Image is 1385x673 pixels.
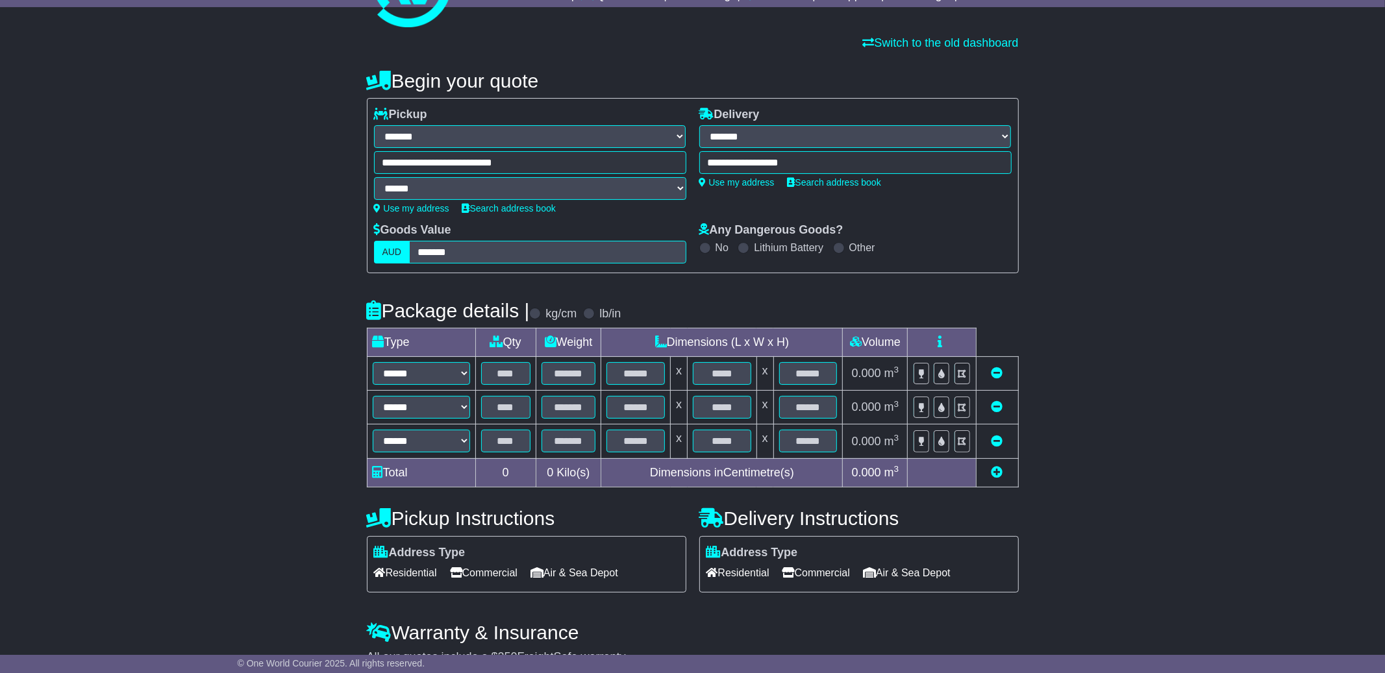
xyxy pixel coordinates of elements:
td: Dimensions (L x W x H) [601,328,843,357]
span: Commercial [782,563,850,583]
label: Lithium Battery [754,241,823,254]
span: Commercial [450,563,518,583]
td: x [756,391,773,424]
label: kg/cm [545,307,577,321]
span: 250 [498,650,518,663]
span: m [884,466,899,479]
sup: 3 [894,464,899,474]
label: AUD [374,241,410,263]
label: Other [849,241,875,254]
span: © One World Courier 2025. All rights reserved. [238,658,425,668]
label: Goods Value [374,223,451,238]
span: Air & Sea Depot [863,563,951,583]
sup: 3 [894,433,899,443]
span: 0.000 [852,435,881,448]
td: Total [367,458,475,487]
sup: 3 [894,365,899,374]
td: x [671,391,688,424]
label: No [716,241,729,254]
a: Remove this item [992,400,1003,413]
td: Weight [536,328,601,357]
td: Qty [475,328,536,357]
a: Search address book [462,203,556,214]
div: All our quotes include a $ FreightSafe warranty. [367,650,1019,665]
span: 0.000 [852,466,881,479]
span: Residential [706,563,769,583]
h4: Package details | [367,300,530,321]
span: 0.000 [852,400,881,413]
h4: Delivery Instructions [699,508,1019,529]
sup: 3 [894,399,899,409]
h4: Begin your quote [367,70,1019,92]
span: Residential [374,563,437,583]
label: lb/in [599,307,621,321]
span: 0 [547,466,553,479]
td: Volume [843,328,908,357]
a: Switch to the old dashboard [862,36,1018,49]
a: Search address book [788,177,881,188]
a: Remove this item [992,435,1003,448]
td: Dimensions in Centimetre(s) [601,458,843,487]
label: Any Dangerous Goods? [699,223,843,238]
td: x [671,424,688,458]
a: Add new item [992,466,1003,479]
span: 0.000 [852,367,881,380]
span: Air & Sea Depot [530,563,618,583]
h4: Warranty & Insurance [367,622,1019,643]
span: m [884,435,899,448]
h4: Pickup Instructions [367,508,686,529]
td: 0 [475,458,536,487]
label: Address Type [374,546,466,560]
td: x [756,424,773,458]
a: Remove this item [992,367,1003,380]
span: m [884,400,899,413]
label: Pickup [374,108,427,122]
a: Use my address [374,203,449,214]
td: Type [367,328,475,357]
a: Use my address [699,177,775,188]
label: Address Type [706,546,798,560]
td: x [756,357,773,391]
td: x [671,357,688,391]
td: Kilo(s) [536,458,601,487]
label: Delivery [699,108,760,122]
span: m [884,367,899,380]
